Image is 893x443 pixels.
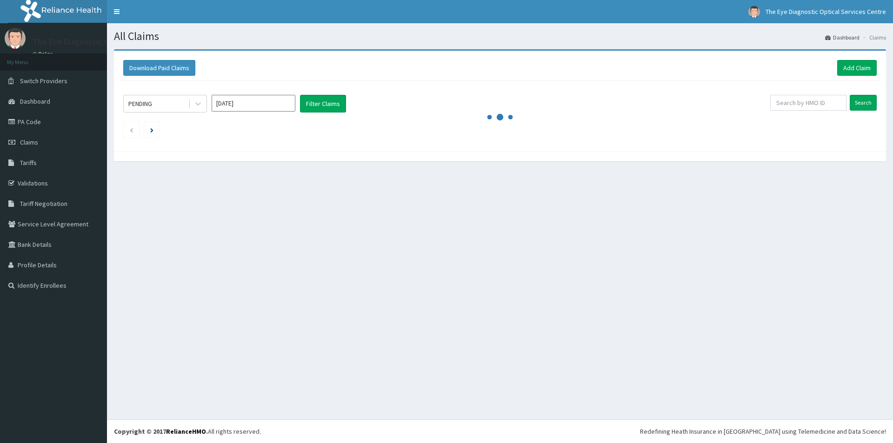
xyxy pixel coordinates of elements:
button: Filter Claims [300,95,346,112]
svg: audio-loading [486,103,514,131]
input: Search [850,95,877,111]
footer: All rights reserved. [107,419,893,443]
span: Dashboard [20,97,50,106]
div: Redefining Heath Insurance in [GEOGRAPHIC_DATA] using Telemedicine and Data Science! [640,427,886,436]
div: PENDING [128,99,152,108]
span: Tariffs [20,159,37,167]
a: RelianceHMO [166,427,206,436]
img: User Image [748,6,760,18]
a: Previous page [129,126,133,134]
a: Next page [150,126,153,134]
span: The Eye Diagnostic Optical Services Centre [766,7,886,16]
span: Claims [20,138,38,146]
a: Dashboard [825,33,860,41]
li: Claims [860,33,886,41]
button: Download Paid Claims [123,60,195,76]
h1: All Claims [114,30,886,42]
a: Online [33,51,55,57]
span: Switch Providers [20,77,67,85]
strong: Copyright © 2017 . [114,427,208,436]
img: User Image [5,28,26,49]
span: Tariff Negotiation [20,199,67,208]
input: Select Month and Year [212,95,295,112]
a: Add Claim [837,60,877,76]
input: Search by HMO ID [770,95,846,111]
p: The Eye Diagnostic Optical Services Centre [33,38,190,46]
